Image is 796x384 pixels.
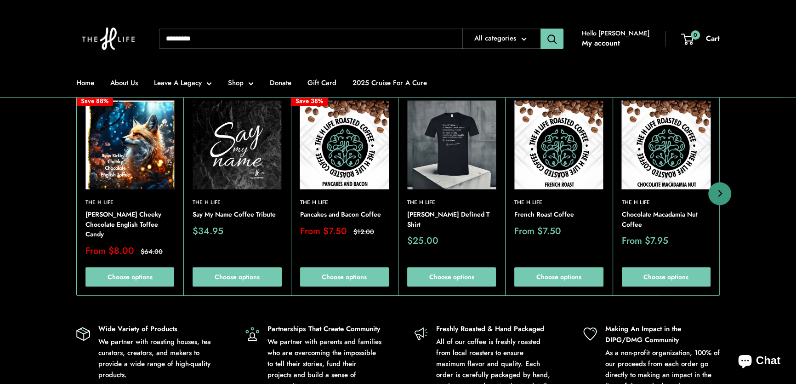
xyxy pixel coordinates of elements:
[193,267,281,287] a: Choose options
[267,323,382,334] p: Partnerships That Create Community
[85,267,174,287] a: Choose options
[76,77,94,90] a: Home
[622,267,711,287] a: Choose options
[300,227,347,236] span: From $7.50
[436,323,551,334] p: Freshly Roasted & Hand Packaged
[407,100,496,189] img: Gavin Ward Defined T Shirt
[300,210,389,220] a: Pancakes and Bacon Coffee
[407,237,438,246] span: $25.00
[407,199,496,207] a: The H Life
[85,210,174,240] a: [PERSON_NAME] Cheeky Chocolate English Toffee Candy
[514,199,603,207] a: The H Life
[159,29,462,49] input: Search...
[622,199,711,207] a: The H Life
[76,9,141,69] img: The H Life
[514,227,561,236] span: From $7.50
[228,77,254,90] a: Shop
[85,199,174,207] a: The H Life
[514,267,603,287] a: Choose options
[307,77,336,90] a: Gift Card
[300,267,389,287] a: Choose options
[353,229,374,235] span: $12.00
[193,199,281,207] a: The H Life
[98,323,213,334] p: Wide Variety of Products
[706,34,720,44] span: Cart
[407,100,496,189] a: Gavin Ward Defined T ShirtGavin Ward Defined T Shirt
[154,77,212,90] a: Leave A Legacy
[514,100,603,189] img: French Roast Coffee
[407,210,496,229] a: [PERSON_NAME] Defined T Shirt
[622,210,711,229] a: Chocolate Macadamia Nut Coffee
[85,100,174,189] img: Ryan Kirkby’s Cheeky Chocolate English Toffee Candy
[76,96,113,106] span: Save 88%
[141,248,163,255] span: $64.00
[622,237,668,246] span: From $7.95
[691,30,700,40] span: 0
[682,32,720,46] a: 0 Cart
[708,182,731,205] button: Next
[540,29,563,49] button: Search
[582,37,620,51] a: My account
[300,100,389,189] img: Pancakes and Bacon Coffee
[407,267,496,287] a: Choose options
[110,77,138,90] a: About Us
[582,28,650,40] span: Hello [PERSON_NAME]
[270,77,291,90] a: Donate
[730,347,789,377] inbox-online-store-chat: Shopify online store chat
[193,210,281,220] a: Say My Name Coffee Tribute
[622,100,711,189] img: Chocolate Macadamia Nut Coffee
[353,77,427,90] a: 2025 Cruise For A Cure
[193,100,281,189] img: Say My Name Coffee Tribute
[85,246,134,256] span: From $8.00
[514,210,603,220] a: French Roast Coffee
[300,199,389,207] a: The H Life
[605,323,720,345] p: Making An Impact in the DIPG/DMG Community
[98,336,213,380] p: We partner with roasting houses, tea curators, creators, and makers to provide a wide range of hi...
[291,96,328,106] span: Save 38%
[193,227,223,236] span: $34.95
